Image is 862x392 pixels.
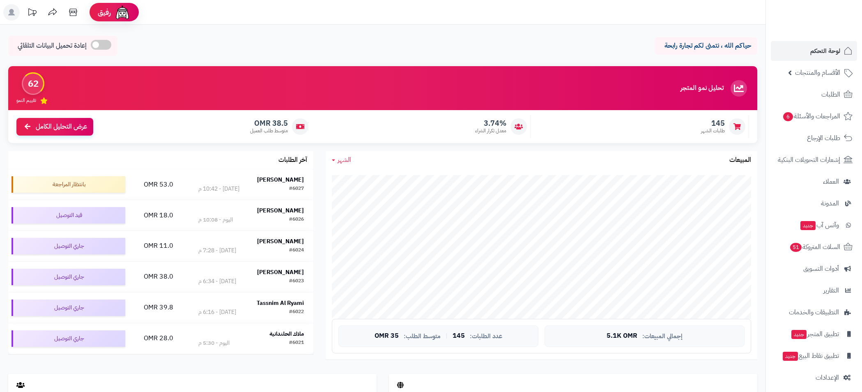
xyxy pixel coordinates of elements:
div: جاري التوصيل [11,330,125,347]
div: [DATE] - 6:34 م [198,277,236,286]
a: المدونة [771,194,857,213]
span: تطبيق المتجر [791,328,839,340]
span: التطبيقات والخدمات [789,307,839,318]
td: 39.8 OMR [129,293,189,323]
div: #6021 [289,339,304,347]
span: 38.5 OMR [250,119,288,128]
span: وآتس آب [800,219,839,231]
div: #6024 [289,247,304,255]
td: 28.0 OMR [129,323,189,354]
a: الإعدادات [771,368,857,387]
div: [DATE] - 10:42 م [198,185,239,193]
div: بانتظار المراجعة [11,176,125,193]
span: الإعدادات [816,372,839,383]
td: 18.0 OMR [129,200,189,231]
div: جاري التوصيل [11,238,125,254]
strong: [PERSON_NAME] [257,237,304,246]
div: قيد التوصيل [11,207,125,224]
span: تقييم النمو [16,97,36,104]
a: طلبات الإرجاع [771,128,857,148]
span: إشعارات التحويلات البنكية [778,154,840,166]
a: التقارير [771,281,857,300]
a: وآتس آبجديد [771,215,857,235]
span: عدد الطلبات: [470,333,502,340]
a: الطلبات [771,85,857,104]
div: [DATE] - 6:16 م [198,308,236,316]
div: جاري التوصيل [11,300,125,316]
span: الشهر [338,155,351,165]
h3: تحليل نمو المتجر [680,85,724,92]
div: #6022 [289,308,304,316]
span: المدونة [821,198,839,209]
a: السلات المتروكة51 [771,237,857,257]
span: | [446,333,448,339]
div: [DATE] - 7:28 م [198,247,236,255]
span: 5.1K OMR [607,332,637,340]
div: #6026 [289,216,304,224]
strong: [PERSON_NAME] [257,268,304,277]
div: #6023 [289,277,304,286]
span: جديد [791,330,807,339]
span: معدل تكرار الشراء [475,127,506,134]
span: أدوات التسويق [803,263,839,274]
strong: [PERSON_NAME] [257,175,304,184]
span: طلبات الإرجاع [807,132,840,144]
div: اليوم - 5:30 م [198,339,230,347]
span: جديد [800,221,816,230]
td: 38.0 OMR [129,262,189,292]
span: إجمالي المبيعات: [642,333,683,340]
div: جاري التوصيل [11,269,125,285]
span: عرض التحليل الكامل [36,122,87,131]
span: العملاء [823,176,839,187]
span: الطلبات [821,89,840,100]
img: logo-2.png [806,21,854,38]
span: 145 [701,119,725,128]
span: 51 [790,243,802,252]
span: طلبات الشهر [701,127,725,134]
a: أدوات التسويق [771,259,857,279]
a: تطبيق نقاط البيعجديد [771,346,857,366]
a: التطبيقات والخدمات [771,302,857,322]
span: تطبيق نقاط البيع [782,350,839,362]
span: 35 OMR [375,332,399,340]
a: العملاء [771,172,857,191]
h3: المبيعات [729,157,751,164]
span: رفيق [98,7,111,17]
a: إشعارات التحويلات البنكية [771,150,857,170]
span: لوحة التحكم [810,45,840,57]
a: تحديثات المنصة [22,4,42,23]
strong: ملاك الحلندانية [269,330,304,338]
strong: Tassnim Al Ryami [257,299,304,307]
span: 6 [783,112,793,121]
img: ai-face.png [114,4,131,21]
span: متوسط طلب العميل [250,127,288,134]
a: تطبيق المتجرجديد [771,324,857,344]
a: الشهر [332,155,351,165]
a: عرض التحليل الكامل [16,118,93,136]
span: 3.74% [475,119,506,128]
span: السلات المتروكة [789,241,840,253]
span: 145 [453,332,465,340]
span: الأقسام والمنتجات [795,67,840,78]
span: المراجعات والأسئلة [782,111,840,122]
span: إعادة تحميل البيانات التلقائي [18,41,87,51]
span: متوسط الطلب: [404,333,441,340]
strong: [PERSON_NAME] [257,206,304,215]
td: 53.0 OMR [129,169,189,200]
div: #6027 [289,185,304,193]
h3: آخر الطلبات [278,157,307,164]
div: اليوم - 10:08 م [198,216,233,224]
td: 11.0 OMR [129,231,189,261]
a: لوحة التحكم [771,41,857,61]
a: المراجعات والأسئلة6 [771,106,857,126]
span: التقارير [823,285,839,296]
span: جديد [783,352,798,361]
p: حياكم الله ، نتمنى لكم تجارة رابحة [661,41,751,51]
